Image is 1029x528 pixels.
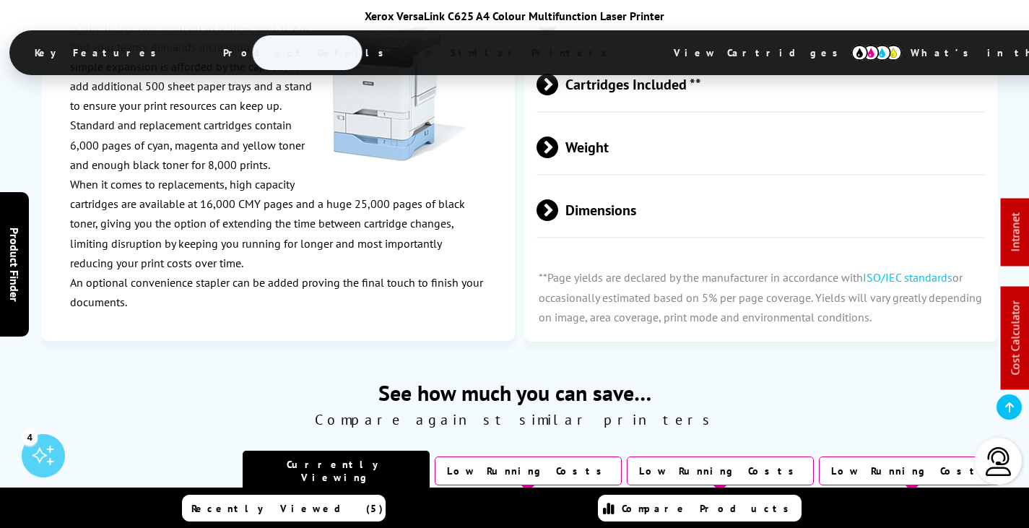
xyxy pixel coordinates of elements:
a: Recently Viewed (5) [182,495,386,521]
p: Standard and replacement cartridges contain 6,000 pages of cyan, magenta and yellow toner and eno... [70,116,486,176]
span: Compare Products [622,502,796,515]
span: Product Finder [7,227,22,301]
span: See how much you can save… [31,378,999,407]
p: An optional convenience stapler can be added proving the final touch to finish your documents. [70,274,486,313]
span: Similar Printers [429,35,636,70]
div: Currently Viewing [243,451,430,491]
span: Product Details [201,35,413,70]
div: Xerox VersaLink C625 A4 Colour Multifunction Laser Printer [9,9,1020,23]
span: Weight [537,120,986,174]
a: Intranet [1008,213,1023,252]
a: Cost Calculator [1008,301,1023,376]
span: Dimensions [537,183,986,237]
span: Recently Viewed (5) [191,502,383,515]
span: Key Features [13,35,186,70]
img: xerox-c625-extra-tray-200.jpg [331,13,468,165]
span: View Cartridges [652,34,873,72]
div: Low Running Costs [435,456,622,485]
img: user-headset-light.svg [984,447,1013,476]
div: Low Running Costs [819,456,1006,485]
a: ISO/IEC standards [863,270,952,285]
div: Low Running Costs [627,456,814,485]
p: **Page yields are declared by the manufacturer in accordance with or occasionally estimated based... [524,254,998,342]
p: When it comes to replacements, high capacity cartridges are available at 16,000 CMY pages and a h... [70,176,486,274]
span: Compare against similar printers [31,410,999,429]
img: cmyk-icon.svg [851,45,902,61]
div: 4 [22,429,38,445]
a: Compare Products [598,495,802,521]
